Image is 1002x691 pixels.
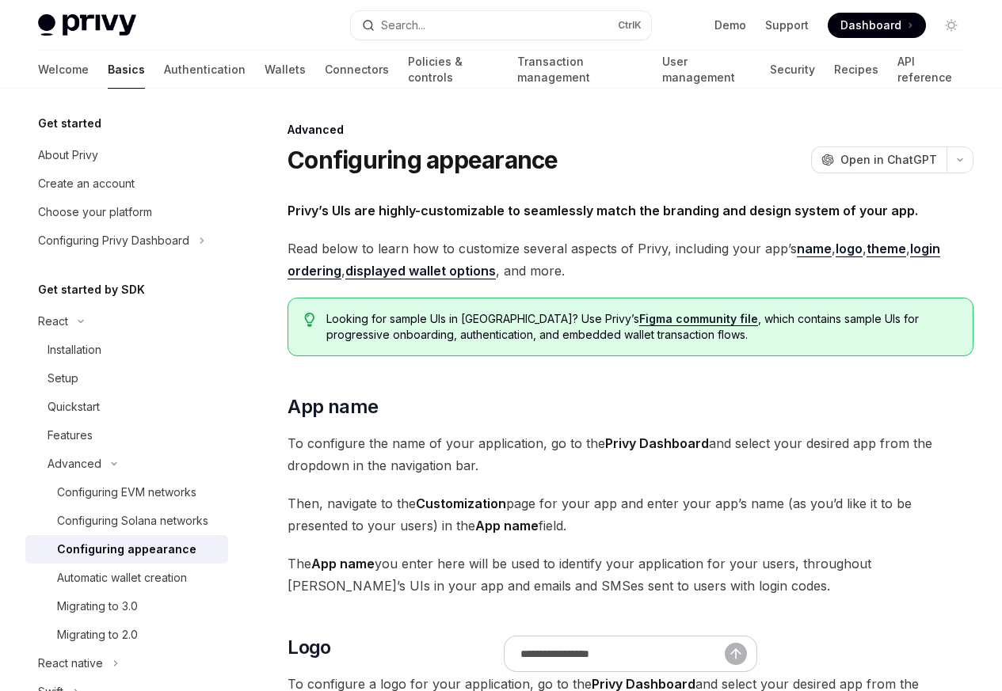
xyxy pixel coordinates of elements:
a: Basics [108,51,145,89]
div: Setup [48,369,78,388]
span: Dashboard [840,17,901,33]
div: Advanced [48,454,101,473]
a: User management [662,51,752,89]
a: Migrating to 3.0 [25,592,228,621]
button: Toggle React native section [25,649,228,678]
strong: App name [475,518,539,533]
a: displayed wallet options [345,263,496,279]
a: Policies & controls [408,51,498,89]
a: API reference [897,51,964,89]
button: Toggle Configuring Privy Dashboard section [25,226,228,255]
a: Choose your platform [25,198,228,226]
div: React [38,312,68,331]
div: Configuring appearance [57,540,196,559]
span: To configure the name of your application, go to the and select your desired app from the dropdow... [288,432,973,476]
a: Figma community file [639,312,758,326]
a: Installation [25,336,228,364]
button: Toggle Advanced section [25,450,228,478]
strong: Privy Dashboard [605,435,709,451]
span: Read below to learn how to customize several aspects of Privy, including your app’s , , , , , and... [288,237,973,282]
div: Advanced [288,122,973,138]
div: Choose your platform [38,203,152,222]
a: Configuring Solana networks [25,507,228,535]
span: Looking for sample UIs in [GEOGRAPHIC_DATA]? Use Privy’s , which contains sample UIs for progress... [326,311,957,343]
div: Installation [48,340,101,359]
div: Migrating to 2.0 [57,625,138,644]
strong: Customization [416,495,506,511]
a: theme [867,241,906,257]
a: Security [770,51,815,89]
a: Setup [25,364,228,393]
a: Demo [714,17,746,33]
span: Then, navigate to the page for your app and enter your app’s name (as you’d like it to be present... [288,492,973,537]
div: Features [48,426,93,445]
a: Dashboard [828,13,926,38]
span: Ctrl K [618,19,642,32]
a: Support [765,17,809,33]
strong: Privy’s UIs are highly-customizable to seamlessly match the branding and design system of your app. [288,203,918,218]
input: Ask a question... [520,636,725,671]
span: App name [288,394,378,420]
div: Automatic wallet creation [57,568,187,587]
button: Open in ChatGPT [811,146,947,173]
span: Open in ChatGPT [840,152,937,168]
a: Transaction management [517,51,642,89]
div: Configuring EVM networks [57,483,196,502]
button: Toggle dark mode [939,13,964,38]
span: The you enter here will be used to identify your application for your users, throughout [PERSON_N... [288,552,973,597]
div: Create an account [38,174,135,193]
strong: App name [311,556,375,571]
a: Welcome [38,51,89,89]
div: Migrating to 3.0 [57,597,138,616]
h1: Configuring appearance [288,146,558,174]
svg: Tip [304,313,315,327]
a: Automatic wallet creation [25,564,228,592]
a: Migrating to 2.0 [25,621,228,649]
a: About Privy [25,141,228,169]
div: Configuring Privy Dashboard [38,231,189,250]
a: name [797,241,832,257]
div: React native [38,654,103,673]
h5: Get started by SDK [38,280,145,299]
a: Wallets [265,51,306,89]
a: Quickstart [25,393,228,421]
h5: Get started [38,114,101,133]
button: Open search [351,11,651,40]
a: Create an account [25,169,228,198]
a: Configuring appearance [25,535,228,564]
a: logo [836,241,863,257]
div: Quickstart [48,397,100,416]
button: Send message [725,643,747,665]
a: Recipes [834,51,878,89]
a: Connectors [325,51,389,89]
button: Toggle React section [25,307,228,336]
a: Features [25,421,228,450]
div: Configuring Solana networks [57,511,208,530]
a: Configuring EVM networks [25,478,228,507]
div: About Privy [38,146,98,165]
img: light logo [38,14,136,36]
a: Authentication [164,51,246,89]
div: Search... [381,16,425,35]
